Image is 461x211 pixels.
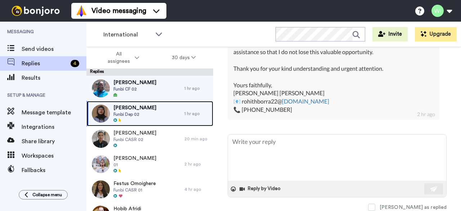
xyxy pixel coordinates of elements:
span: Replies [22,59,68,68]
img: send-white.svg [430,186,438,192]
span: Results [22,74,86,82]
button: Upgrade [415,27,457,41]
span: Video messaging [91,6,146,16]
img: 94fa5eca-16e8-43c4-ab44-e3af1d854f4f-thumb.jpg [92,105,110,123]
button: Invite [372,27,408,41]
span: [PERSON_NAME] [113,129,156,137]
div: [PERSON_NAME] as replied [380,204,447,211]
img: 4b3e8905-0190-41fe-ad1e-473d27afb39b-thumb.jpg [92,155,110,173]
div: 20 min ago [184,136,210,142]
span: Workspaces [22,151,86,160]
span: [PERSON_NAME] [113,79,156,86]
a: [DOMAIN_NAME] [282,98,329,105]
span: Funbi Dep 02 [113,111,156,117]
div: 4 [71,60,79,67]
span: Funbi CASR 02 [113,137,156,142]
a: Festus OmoighereFunbi CASR 014 hr ago [86,177,213,202]
a: [PERSON_NAME]Funbi CASR 0220 min ago [86,126,213,151]
button: 30 days [156,51,212,64]
span: Collapse menu [32,192,62,198]
button: Reply by Video [239,184,283,194]
span: [PERSON_NAME] [113,155,156,162]
span: Fallbacks [22,166,86,175]
span: 01 [113,162,156,168]
div: 1 hr ago [184,85,210,91]
span: [PERSON_NAME] [113,104,156,111]
button: All assignees [88,48,156,68]
div: 4 hr ago [184,186,210,192]
span: Funbi CASR 01 [113,187,156,193]
a: [PERSON_NAME]Funbi CF 021 hr ago [86,76,213,101]
span: Share library [22,137,86,146]
a: [PERSON_NAME]Funbi Dep 021 hr ago [86,101,213,126]
span: Send videos [22,45,86,53]
div: 2 hr ago [184,161,210,167]
span: International [103,30,152,39]
span: Funbi CF 02 [113,86,156,92]
img: 18c8c6cf-73b7-44df-959e-9da70d9e2fcd-thumb.jpg [92,180,110,198]
div: 2 hr ago [417,111,435,118]
span: Integrations [22,123,86,131]
img: 3eaef87c-d0ef-4c96-8c5b-62a8d594d55b-thumb.jpg [92,79,110,97]
a: [PERSON_NAME]012 hr ago [86,151,213,177]
div: Replies [86,69,213,76]
button: Collapse menu [19,190,68,199]
span: Message template [22,108,86,117]
div: 1 hr ago [184,111,210,117]
img: bj-logo-header-white.svg [9,6,63,16]
span: Festus Omoighere [113,180,156,187]
img: vm-color.svg [76,5,87,17]
img: f1089aba-73b9-4612-a70f-95a4e4abc070-thumb.jpg [92,130,110,148]
span: All assignees [104,50,133,65]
